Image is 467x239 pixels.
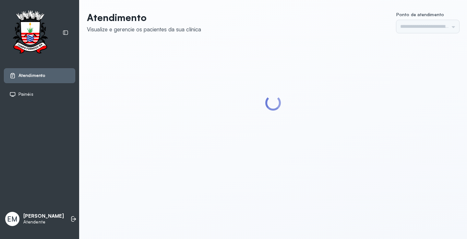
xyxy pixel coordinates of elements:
[7,10,54,55] img: Logotipo do estabelecimento
[87,12,201,23] p: Atendimento
[18,73,45,78] span: Atendimento
[9,72,70,79] a: Atendimento
[18,92,33,97] span: Painéis
[23,213,64,219] p: [PERSON_NAME]
[87,26,201,33] div: Visualize e gerencie os pacientes da sua clínica
[396,12,444,17] span: Ponto de atendimento
[23,219,64,225] p: Atendente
